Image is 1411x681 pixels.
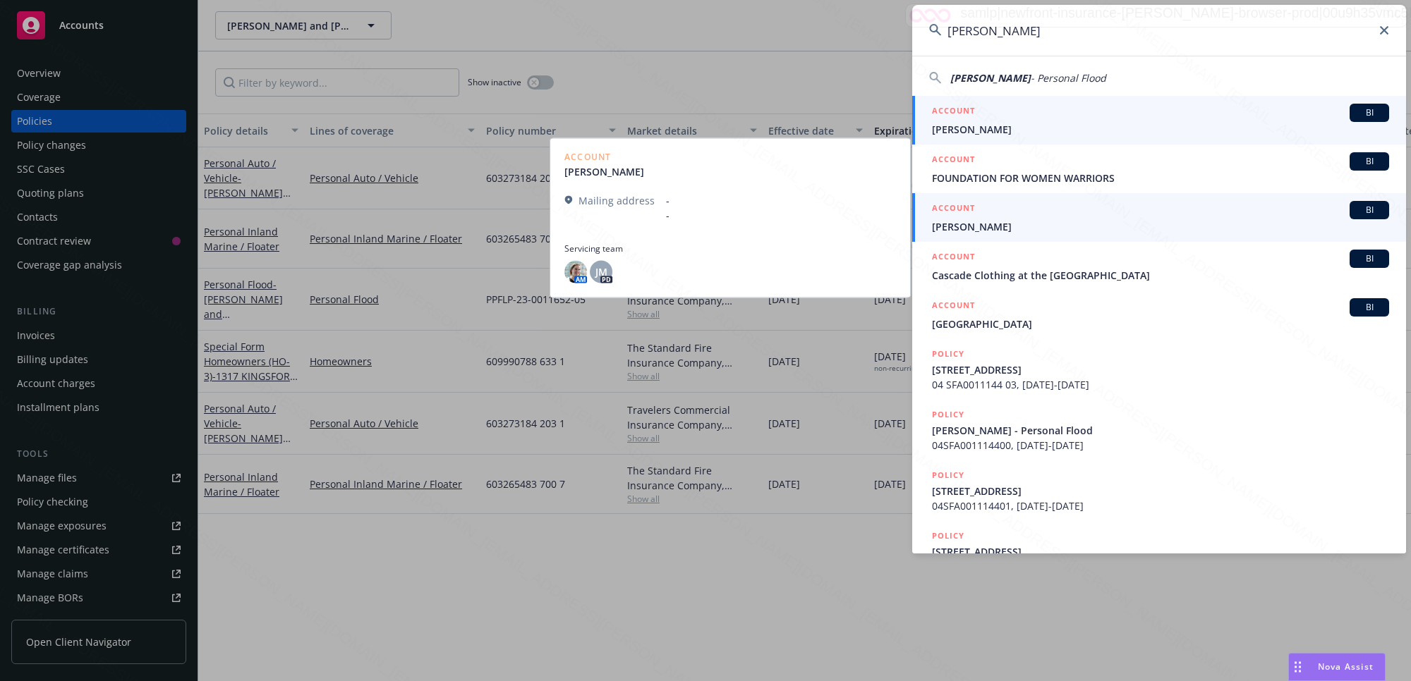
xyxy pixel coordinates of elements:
[932,201,975,218] h5: ACCOUNT
[1355,204,1383,216] span: BI
[932,104,975,121] h5: ACCOUNT
[1355,252,1383,265] span: BI
[912,460,1406,521] a: POLICY[STREET_ADDRESS]04SFA001114401, [DATE]-[DATE]
[1289,654,1307,680] div: Drag to move
[932,498,1389,513] span: 04SFA001114401, [DATE]-[DATE]
[932,152,975,169] h5: ACCOUNT
[1288,653,1386,681] button: Nova Assist
[932,468,964,482] h5: POLICY
[1318,661,1374,673] span: Nova Assist
[932,122,1389,137] span: [PERSON_NAME]
[912,400,1406,460] a: POLICY[PERSON_NAME] - Personal Flood04SFA001114400, [DATE]-[DATE]
[1355,106,1383,119] span: BI
[932,219,1389,234] span: [PERSON_NAME]
[912,339,1406,400] a: POLICY[STREET_ADDRESS]04 SFA0011144 03, [DATE]-[DATE]
[912,290,1406,339] a: ACCOUNTBI[GEOGRAPHIC_DATA]
[1355,155,1383,168] span: BI
[912,521,1406,582] a: POLICY[STREET_ADDRESS]
[932,362,1389,377] span: [STREET_ADDRESS]
[1355,301,1383,314] span: BI
[950,71,1031,85] span: [PERSON_NAME]
[932,298,975,315] h5: ACCOUNT
[932,171,1389,185] span: FOUNDATION FOR WOMEN WARRIORS
[912,96,1406,145] a: ACCOUNTBI[PERSON_NAME]
[912,145,1406,193] a: ACCOUNTBIFOUNDATION FOR WOMEN WARRIORS
[932,423,1389,438] span: [PERSON_NAME] - Personal Flood
[932,250,975,266] h5: ACCOUNT
[932,347,964,361] h5: POLICY
[932,484,1389,498] span: [STREET_ADDRESS]
[932,529,964,543] h5: POLICY
[932,317,1389,331] span: [GEOGRAPHIC_DATA]
[912,5,1406,56] input: Search...
[1031,71,1106,85] span: - Personal Flood
[912,242,1406,290] a: ACCOUNTBICascade Clothing at the [GEOGRAPHIC_DATA]
[912,193,1406,242] a: ACCOUNTBI[PERSON_NAME]
[932,544,1389,559] span: [STREET_ADDRESS]
[932,377,1389,392] span: 04 SFA0011144 03, [DATE]-[DATE]
[932,438,1389,453] span: 04SFA001114400, [DATE]-[DATE]
[932,268,1389,283] span: Cascade Clothing at the [GEOGRAPHIC_DATA]
[932,407,964,422] h5: POLICY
